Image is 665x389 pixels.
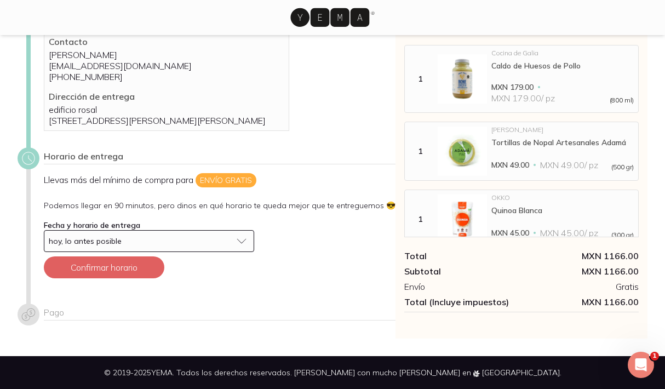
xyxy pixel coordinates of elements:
button: hoy, lo antes posible [44,230,254,252]
div: 1 [407,146,433,156]
span: MXN 45.00 [491,227,529,238]
iframe: Intercom live chat [628,352,654,378]
p: edificio rosal [49,104,284,115]
p: [PERSON_NAME] [49,49,284,60]
p: Llevas más del mínimo de compra para [44,173,395,187]
div: MXN 1166.00 [521,266,639,277]
span: MXN 179.00 [491,82,534,93]
div: Caldo de Huesos de Pollo [491,61,634,71]
p: [STREET_ADDRESS][PERSON_NAME][PERSON_NAME] [49,115,284,126]
span: (300 gr) [611,232,634,238]
span: [PERSON_NAME] con mucho [PERSON_NAME] en [GEOGRAPHIC_DATA]. [294,368,561,377]
div: OKKO [491,195,634,201]
p: [PHONE_NUMBER] [49,71,284,82]
p: Podemos llegar en 90 minutos, pero dinos en qué horario te queda mejor que te entreguemos [44,201,395,210]
div: Subtotal [404,266,521,277]
span: MXN 1166.00 [521,296,639,307]
div: Quinoa Blanca [491,205,634,215]
div: Pago [44,307,395,321]
span: MXN 179.00 / pz [491,93,555,104]
span: Sunglass [386,201,395,210]
div: Horario de entrega [44,151,395,164]
div: [PERSON_NAME] [491,127,634,133]
button: Confirmar horario [44,256,164,278]
div: MXN 1166.00 [521,250,639,261]
span: Envío gratis [196,173,256,187]
div: Gratis [521,281,639,292]
span: hoy, lo antes posible [49,236,122,246]
span: (800 ml) [610,97,634,104]
span: MXN 49.00 / pz [540,159,598,170]
img: Tortillas de Nopal Artesanales Adamá [438,127,487,176]
div: 1 [407,214,433,224]
div: 1 [407,74,433,84]
label: Fecha y horario de entrega [44,220,140,230]
div: Tortillas de Nopal Artesanales Adamá [491,138,634,147]
p: [EMAIL_ADDRESS][DOMAIN_NAME] [49,60,284,71]
p: Contacto [49,36,284,47]
img: Caldo de Huesos de Pollo [438,54,487,104]
span: (500 gr) [611,164,634,170]
span: 1 [650,352,659,361]
span: MXN 45.00 / pz [540,227,598,238]
div: Total [404,250,521,261]
div: Total (Incluye impuestos) [404,296,521,307]
div: Cocina de Galia [491,50,634,56]
div: Envío [404,281,521,292]
span: MXN 49.00 [491,159,529,170]
p: Dirección de entrega [49,91,284,102]
img: Quinoa Blanca [438,195,487,244]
